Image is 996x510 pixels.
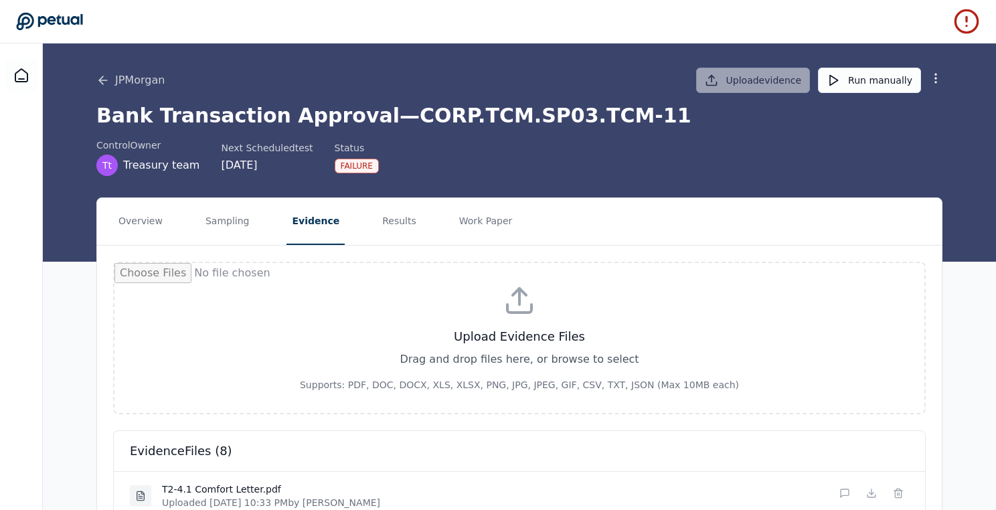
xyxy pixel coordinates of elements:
div: Status [335,141,379,155]
button: Results [377,198,422,245]
button: Sampling [200,198,255,245]
a: Dashboard [5,60,37,92]
h4: T2-4.1 Comfort Letter.pdf [162,483,380,496]
div: Next Scheduled test [221,141,313,155]
button: Work Paper [454,198,518,245]
button: Run manually [818,68,921,93]
nav: Tabs [97,198,942,245]
h3: evidence Files ( 8 ) [130,442,909,460]
div: [DATE] [221,157,313,173]
h1: Bank Transaction Approval — CORP.TCM.SP03.TCM-11 [96,104,942,128]
button: Uploadevidence [696,68,811,93]
button: Download File [861,483,882,504]
span: Tt [102,159,112,172]
button: Overview [113,198,168,245]
p: Uploaded [DATE] 10:33 PM by [PERSON_NAME] [162,496,380,509]
button: JPMorgan [96,72,165,88]
div: Failure [335,159,379,173]
button: Evidence [286,198,345,245]
a: Go to Dashboard [16,12,83,31]
button: Delete File [888,483,909,504]
span: Treasury team [123,157,199,173]
button: Add/Edit Description [834,483,855,504]
div: control Owner [96,139,199,152]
